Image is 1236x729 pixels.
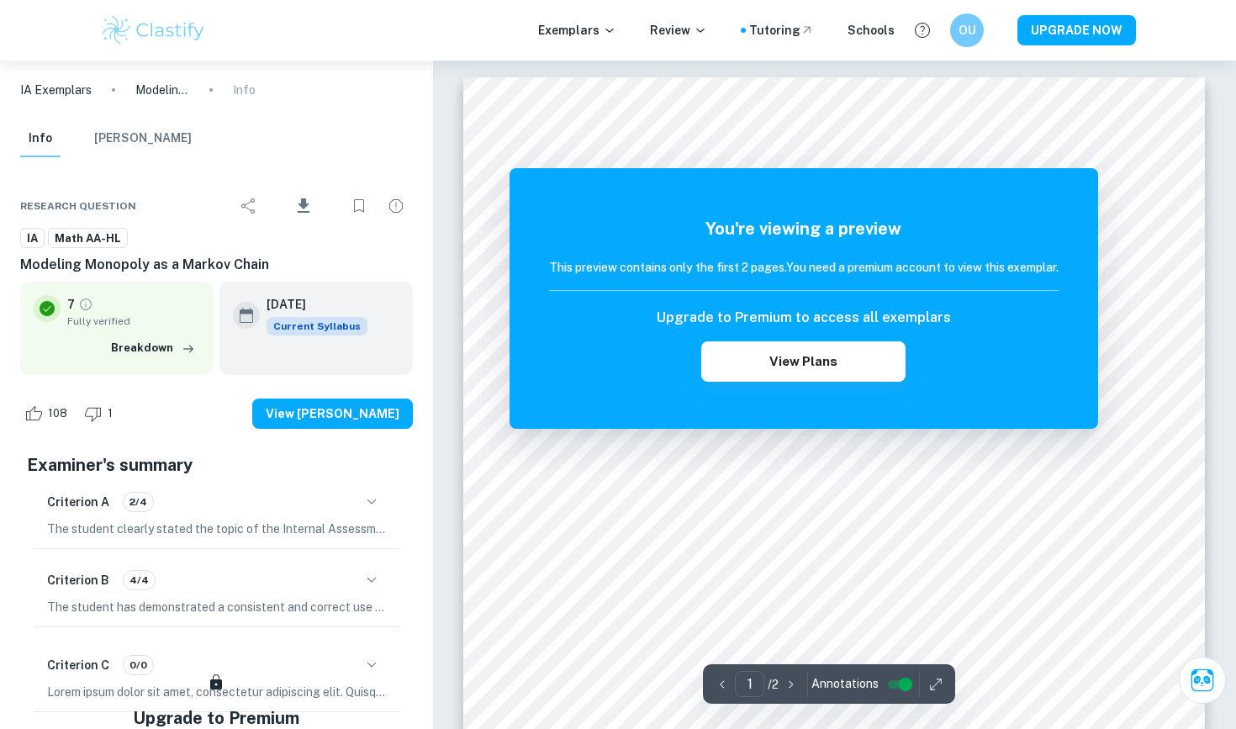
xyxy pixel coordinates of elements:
span: 1 [98,405,122,422]
button: [PERSON_NAME] [94,120,192,157]
span: 4/4 [124,573,155,588]
h6: Upgrade to Premium to access all exemplars [657,308,951,328]
span: Research question [20,198,136,214]
a: Schools [848,21,895,40]
span: IA [21,230,44,247]
button: Breakdown [107,335,199,361]
div: This exemplar is based on the current syllabus. Feel free to refer to it for inspiration/ideas wh... [267,317,367,335]
h5: Examiner's summary [27,452,406,478]
h6: [DATE] [267,295,354,314]
p: Info [233,81,256,99]
h5: You're viewing a preview [549,216,1059,241]
p: Modeling Monopoly as a Markov Chain [135,81,189,99]
span: Annotations [811,675,879,693]
a: IA [20,228,45,249]
span: Current Syllabus [267,317,367,335]
div: Share [232,189,266,223]
span: 2/4 [124,494,153,510]
button: OU [950,13,984,47]
button: UPGRADE NOW [1017,15,1136,45]
h6: This preview contains only the first 2 pages. You need a premium account to view this exemplar. [549,258,1059,277]
button: View Plans [701,341,905,382]
span: 108 [39,405,77,422]
span: Math AA-HL [49,230,127,247]
p: / 2 [768,675,779,694]
div: Report issue [379,189,413,223]
img: Clastify logo [100,13,207,47]
div: Dislike [80,400,122,427]
p: The student clearly stated the topic of the Internal Assessment and explained it in the introduct... [47,520,386,538]
button: Info [20,120,61,157]
p: Exemplars [538,21,616,40]
h6: Criterion A [47,493,109,511]
div: Download [269,184,339,228]
button: Ask Clai [1179,657,1226,704]
p: Review [650,21,707,40]
h6: OU [958,21,977,40]
p: 7 [67,295,75,314]
h6: Modeling Monopoly as a Markov Chain [20,255,413,275]
a: Grade fully verified [78,297,93,312]
div: Like [20,400,77,427]
a: Math AA-HL [48,228,128,249]
button: View [PERSON_NAME] [252,399,413,429]
a: Tutoring [749,21,814,40]
button: Help and Feedback [908,16,937,45]
p: The student has demonstrated a consistent and correct use of mathematical notation, symbols, and ... [47,598,386,616]
h6: Criterion B [47,571,109,589]
a: IA Exemplars [20,81,92,99]
div: Bookmark [342,189,376,223]
span: Fully verified [67,314,199,329]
